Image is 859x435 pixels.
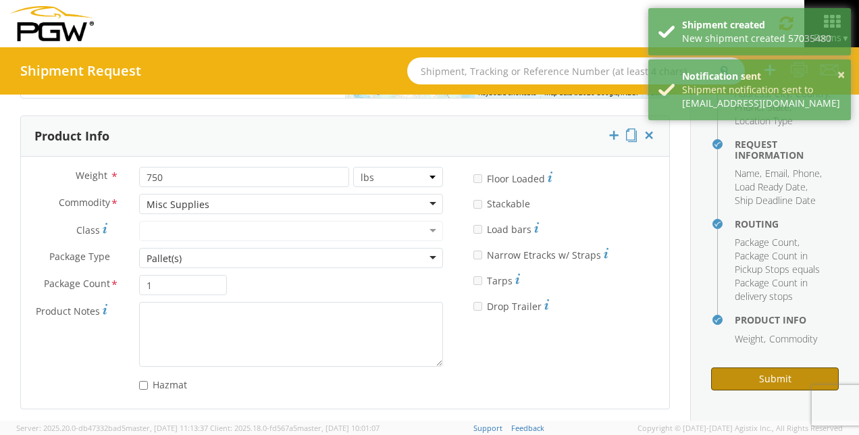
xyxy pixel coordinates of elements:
input: Hazmat [139,381,148,390]
label: Load bars [473,220,539,236]
a: Feedback [511,423,544,433]
span: Client: 2025.18.0-fd567a5 [210,423,380,433]
span: master, [DATE] 10:01:07 [297,423,380,433]
label: Narrow Etracks w/ Straps [473,246,608,262]
li: , [735,332,766,346]
h4: Request Information [735,139,839,160]
input: Tarps [473,276,482,285]
label: Stackable [473,195,533,211]
li: , [735,236,800,249]
li: , [765,167,789,180]
span: Package Count in Pickup Stops equals Package Count in delivery stops [735,249,820,303]
span: Package Count [735,236,798,249]
input: Floor Loaded [473,174,482,183]
input: Shipment, Tracking or Reference Number (at least 4 chars) [407,57,745,84]
li: , [735,167,762,180]
span: Copyright © [DATE]-[DATE] Agistix Inc., All Rights Reserved [637,423,843,434]
div: Shipment created [682,18,841,32]
span: master, [DATE] 11:13:37 [126,423,208,433]
h4: Routing [735,219,839,229]
input: Load bars [473,225,482,234]
span: Class [76,224,100,236]
label: Tarps [473,272,520,288]
span: Load Ready Date [735,180,806,193]
a: Support [473,423,502,433]
span: Commodity [59,196,110,211]
span: Ship Deadline Date [735,194,816,207]
div: Misc Supplies [147,198,209,211]
img: pgw-form-logo-1aaa8060b1cc70fad034.png [10,6,94,41]
label: Floor Loaded [473,170,552,186]
li: , [793,167,822,180]
span: Weight [735,332,764,345]
span: Commodity [769,332,817,345]
span: Package Count [44,277,110,292]
div: Pallet(s) [147,252,182,265]
span: Name [735,167,760,180]
div: New shipment created 57035480 [682,32,841,45]
label: Hazmat [139,376,190,392]
span: Weight [76,170,107,182]
h4: Shipment Request [20,63,141,78]
span: Server: 2025.20.0-db47332bad5 [16,423,208,433]
input: Drop Trailer [473,302,482,311]
label: Drop Trailer [473,297,549,313]
span: Email [765,167,787,180]
div: Notification sent [682,70,841,83]
span: Package Type [49,250,110,265]
input: Stackable [473,200,482,209]
h4: Product Info [735,315,839,325]
span: Phone [793,167,820,180]
div: Shipment notification sent to [EMAIL_ADDRESS][DOMAIN_NAME] [682,83,841,110]
span: Product Notes [36,305,100,317]
button: × [837,66,845,85]
h3: Product Info [34,130,109,143]
button: Submit [711,367,839,390]
li: , [735,180,808,194]
input: Narrow Etracks w/ Straps [473,251,482,259]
